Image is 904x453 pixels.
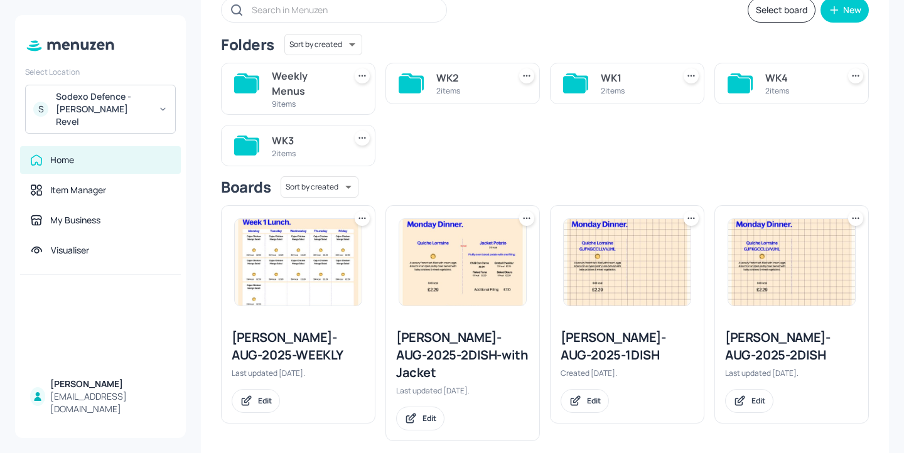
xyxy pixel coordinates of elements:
[725,368,858,378] div: Last updated [DATE].
[765,85,833,96] div: 2 items
[272,99,340,109] div: 9 items
[751,395,765,406] div: Edit
[725,329,858,364] div: [PERSON_NAME]-AUG-2025-2DISH
[232,329,365,364] div: [PERSON_NAME]-AUG-2025-WEEKLY
[221,177,271,197] div: Boards
[396,329,529,381] div: [PERSON_NAME]-AUG-2025-2DISH-with Jacket
[50,390,171,415] div: [EMAIL_ADDRESS][DOMAIN_NAME]
[422,413,436,424] div: Edit
[50,378,171,390] div: [PERSON_NAME]
[396,385,529,396] div: Last updated [DATE].
[399,219,526,306] img: 2025-08-08-1754661249786kaesz8x1cqb.jpeg
[232,368,365,378] div: Last updated [DATE].
[221,35,274,55] div: Folders
[56,90,151,128] div: Sodexo Defence - [PERSON_NAME] Revel
[258,395,272,406] div: Edit
[601,85,669,96] div: 2 items
[272,133,340,148] div: WK3
[284,32,362,57] div: Sort by created
[281,174,358,200] div: Sort by created
[235,219,362,306] img: 2025-08-13-1755106304385k5dp9j5cm9o.jpeg
[436,70,504,85] div: WK2
[50,154,74,166] div: Home
[50,214,100,226] div: My Business
[436,85,504,96] div: 2 items
[252,1,434,19] input: Search in Menuzen
[272,148,340,159] div: 2 items
[33,102,48,117] div: S
[25,67,176,77] div: Select Location
[601,70,669,85] div: WK1
[561,368,694,378] div: Created [DATE].
[728,219,855,306] img: 2025-08-06-175448710006414mtfxt0123.jpeg
[765,70,833,85] div: WK4
[843,6,861,14] div: New
[561,329,694,364] div: [PERSON_NAME]-AUG-2025-1DISH
[50,184,106,196] div: Item Manager
[272,68,340,99] div: Weekly Menus
[587,395,601,406] div: Edit
[564,219,691,306] img: 2025-08-06-175448710006414mtfxt0123.jpeg
[51,244,89,257] div: Visualiser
